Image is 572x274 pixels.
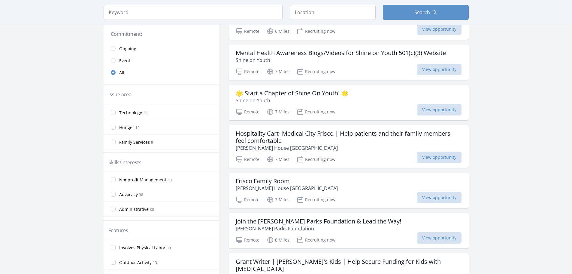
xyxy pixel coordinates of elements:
p: 7 Miles [267,196,289,203]
input: Administrative 30 [111,207,116,211]
legend: Issue area [108,91,132,98]
p: [PERSON_NAME] House [GEOGRAPHIC_DATA] [236,144,462,152]
p: Remote [236,196,259,203]
p: 7 Miles [267,108,289,115]
p: Shine on Youth [236,97,349,104]
span: Involves Physical Labor [119,245,165,251]
h3: Mental Health Awareness Blogs/Videos for Shine on Youth 501(c)(3) Website [236,49,446,57]
p: [PERSON_NAME] House [GEOGRAPHIC_DATA] [236,185,338,192]
p: Remote [236,156,259,163]
span: 9 [151,140,153,145]
a: Mental Health Awareness Blogs/Videos for Shine on Youth 501(c)(3) Website Shine on Youth Remote 7... [228,45,469,80]
legend: Commitment: [111,30,212,38]
p: Recruiting now [297,108,335,115]
h3: Hospitality Cart- Medical City Frisco | Help patients and their family members feel comfortable [236,130,462,144]
p: Recruiting now [297,68,335,75]
span: Administrative [119,206,149,212]
a: Ongoing [104,42,219,54]
h3: Frisco Family Room [236,177,338,185]
span: 38 [139,192,143,197]
input: Keyword [104,5,283,20]
button: Search [383,5,469,20]
span: Event [119,58,130,64]
p: [PERSON_NAME] Parks Foundation [236,225,401,232]
a: 🌟 Start a Chapter of Shine On Youth! 🌟 Shine on Youth Remote 7 Miles Recruiting now View opportunity [228,85,469,120]
p: 6 Miles [267,28,289,35]
a: Event [104,54,219,66]
span: 19 [135,125,140,130]
span: Outdoor Activity [119,260,152,266]
a: Frisco Family Room [PERSON_NAME] House [GEOGRAPHIC_DATA] Remote 7 Miles Recruiting now View oppor... [228,173,469,208]
p: Shine on Youth [236,57,446,64]
p: Recruiting now [297,196,335,203]
input: Family Services 9 [111,140,116,144]
span: View opportunity [417,23,462,35]
input: Location [290,5,376,20]
span: 23 [143,110,147,115]
span: View opportunity [417,104,462,115]
input: Outdoor Activity 13 [111,260,116,265]
h3: 🌟 Start a Chapter of Shine On Youth! 🌟 [236,90,349,97]
span: All [119,70,124,76]
span: 50 [168,177,172,183]
a: Hospitality Cart- Medical City Frisco | Help patients and their family members feel comfortable [... [228,125,469,168]
span: 30 [150,207,154,212]
span: 13 [153,260,157,265]
p: 7 Miles [267,156,289,163]
p: Recruiting now [297,236,335,244]
a: All [104,66,219,79]
span: Search [414,9,430,16]
span: View opportunity [417,192,462,203]
span: Hunger [119,125,134,131]
p: Recruiting now [297,156,335,163]
input: Involves Physical Labor 30 [111,245,116,250]
input: Hunger 19 [111,125,116,130]
span: Nonprofit Management [119,177,166,183]
legend: Skills/Interests [108,159,141,166]
span: Advocacy [119,192,138,198]
p: Remote [236,236,259,244]
span: Technology [119,110,142,116]
a: Join the [PERSON_NAME] Parks Foundation & Lead the Way! [PERSON_NAME] Parks Foundation Remote 8 M... [228,213,469,248]
span: 30 [167,245,171,251]
span: View opportunity [417,64,462,75]
span: Family Services [119,139,150,145]
input: Nonprofit Management 50 [111,177,116,182]
p: Remote [236,108,259,115]
span: View opportunity [417,232,462,244]
input: Advocacy 38 [111,192,116,197]
p: Recruiting now [297,28,335,35]
p: Remote [236,28,259,35]
p: 7 Miles [267,68,289,75]
input: Technology 23 [111,110,116,115]
span: Ongoing [119,46,136,52]
h3: Join the [PERSON_NAME] Parks Foundation & Lead the Way! [236,218,401,225]
p: 8 Miles [267,236,289,244]
h3: Grant Writer | [PERSON_NAME]'s Kids | Help Secure Funding for Kids with [MEDICAL_DATA] [236,258,462,272]
span: View opportunity [417,152,462,163]
p: Remote [236,68,259,75]
legend: Features [108,227,128,234]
